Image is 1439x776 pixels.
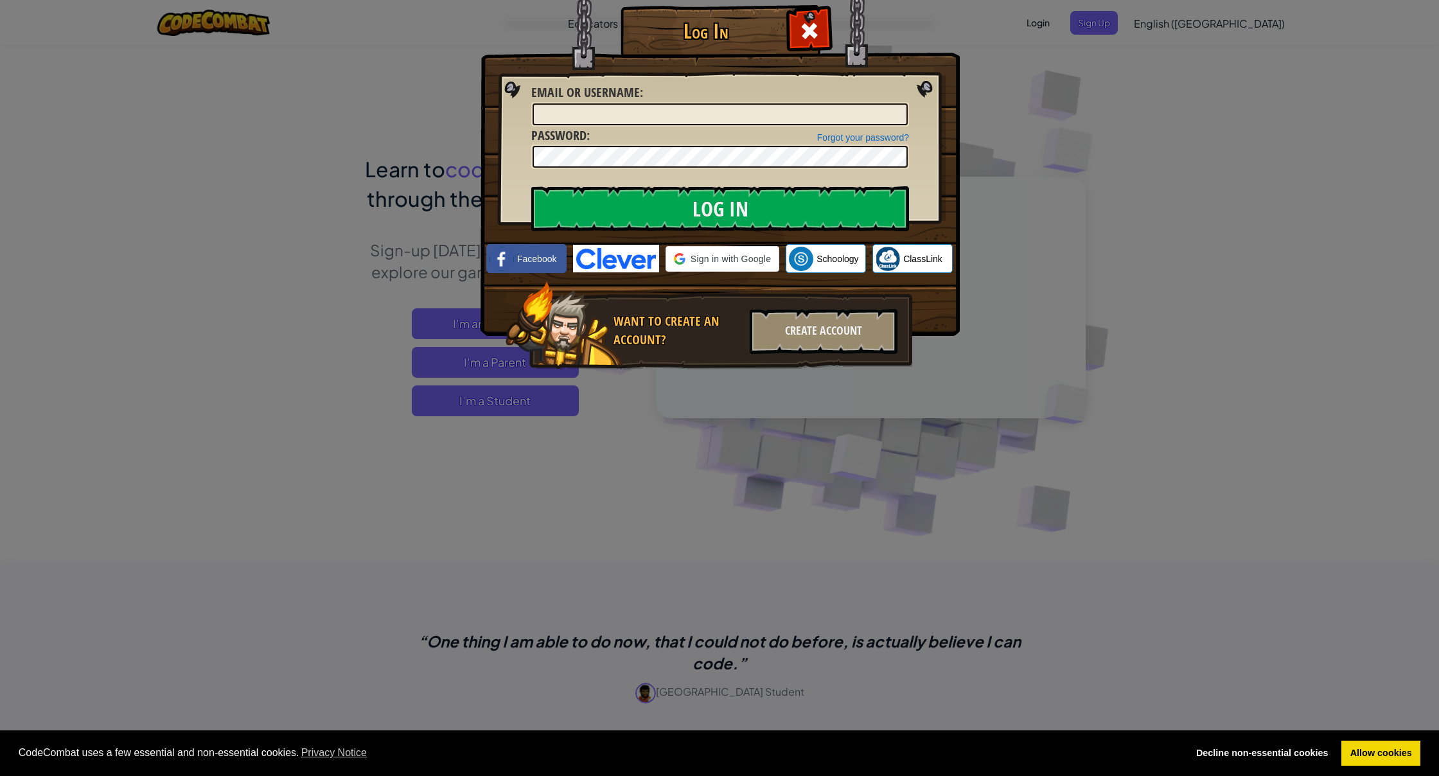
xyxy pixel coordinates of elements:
[531,186,909,231] input: Log In
[903,252,942,265] span: ClassLink
[531,84,640,101] span: Email or Username
[1341,741,1420,766] a: allow cookies
[691,252,771,265] span: Sign in with Google
[614,312,742,349] div: Want to create an account?
[750,309,897,354] div: Create Account
[531,127,590,145] label: :
[517,252,556,265] span: Facebook
[817,252,858,265] span: Schoology
[817,132,909,143] a: Forgot your password?
[624,20,788,42] h1: Log In
[19,743,1178,763] span: CodeCombat uses a few essential and non-essential cookies.
[1187,741,1337,766] a: deny cookies
[299,743,369,763] a: learn more about cookies
[490,247,514,271] img: facebook_small.png
[789,247,813,271] img: schoology.png
[531,127,587,144] span: Password
[876,247,900,271] img: classlink-logo-small.png
[666,246,779,272] div: Sign in with Google
[531,84,643,102] label: :
[573,245,659,272] img: clever-logo-blue.png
